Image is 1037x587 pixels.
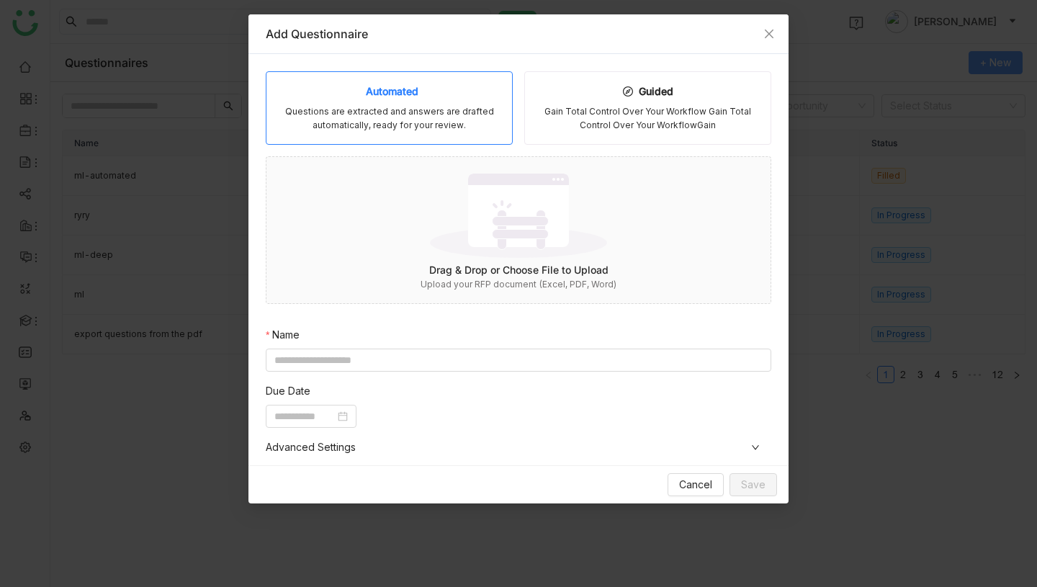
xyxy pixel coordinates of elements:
button: Save [730,473,777,496]
label: Description [266,464,320,480]
label: Name [266,327,300,343]
span: Cancel [679,477,712,493]
div: No dataDrag & Drop or Choose File to UploadUpload your RFP document (Excel, PDF, Word) [266,157,771,303]
button: Cancel [668,473,724,496]
img: No data [430,169,607,262]
div: Gain Total Control Over Your Workflow Gain Total Control Over Your WorkflowGain [537,105,759,133]
div: Upload your RFP document (Excel, PDF, Word) [266,278,771,292]
div: Drag & Drop or Choose File to Upload [266,262,771,278]
button: Close [750,14,789,53]
div: Automated [360,84,418,99]
span: Advanced Settings [266,439,771,455]
label: Due Date [266,383,310,399]
div: Guided [623,84,673,99]
div: Add Questionnaire [266,26,771,42]
div: Questions are extracted and answers are drafted automatically, ready for your review. [278,105,500,133]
